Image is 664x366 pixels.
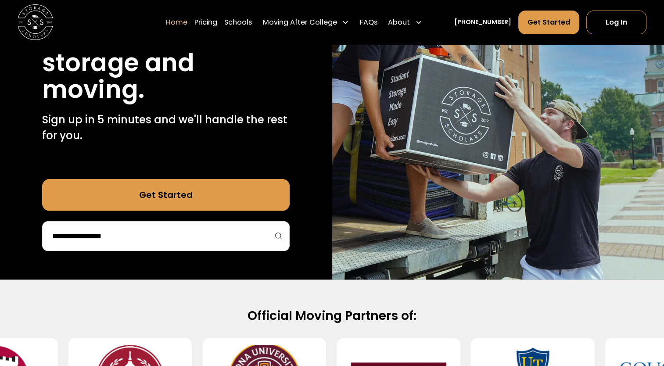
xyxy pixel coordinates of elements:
a: home [18,4,53,40]
img: Storage Scholars main logo [18,4,53,40]
a: Get Started [518,10,579,34]
a: Log In [586,10,646,34]
div: Moving After College [259,10,352,34]
a: [PHONE_NUMBER] [454,18,511,27]
a: Get Started [42,179,290,211]
div: About [388,17,410,27]
h2: Official Moving Partners of: [49,308,614,324]
a: Home [166,10,187,34]
a: Pricing [194,10,217,34]
div: About [384,10,426,34]
h1: Stress free student storage and moving. [42,23,290,103]
div: Moving After College [262,17,337,27]
p: Sign up in 5 minutes and we'll handle the rest for you. [42,112,290,144]
a: FAQs [360,10,377,34]
a: Schools [224,10,252,34]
